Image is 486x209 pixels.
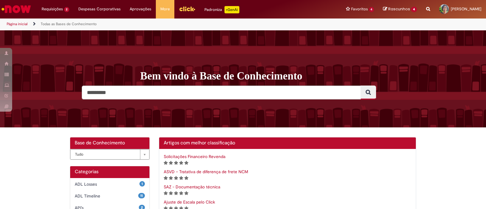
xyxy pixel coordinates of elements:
i: 4 [179,161,183,165]
i: 4 [179,191,183,195]
span: 4 [369,7,374,12]
span: Classificação de artigo - Somente leitura [164,175,188,180]
div: Padroniza [204,6,239,13]
i: 5 [184,161,188,165]
h2: Base de Conhecimento [75,140,145,146]
ul: Trilhas de página [5,19,320,30]
span: 1 [139,181,145,187]
span: ADL Losses [75,181,139,187]
a: Todas as Bases de Conhecimento [41,22,97,26]
span: Aprovações [130,6,151,12]
i: 2 [169,176,173,180]
span: Rascunhos [388,6,410,12]
span: 11 [138,193,145,198]
div: 11 ADL Timeline [70,190,149,202]
a: ASVD – Tratativa de diferença de frete NCM [164,169,248,174]
p: +GenAi [224,6,239,13]
input: Pesquisar [82,86,361,99]
i: 1 [164,191,168,195]
h1: Categorias [75,169,145,175]
span: Classificação de artigo - Somente leitura [164,160,188,165]
i: 2 [169,161,173,165]
i: 4 [179,176,183,180]
a: Tudo [70,149,149,160]
span: Favoritos [351,6,368,12]
i: 3 [174,161,178,165]
span: Despesas Corporativas [78,6,121,12]
button: Pesquisar [361,86,376,99]
a: Solicitações Financeiro Revenda [164,154,225,159]
span: 2 [64,7,69,12]
div: 1 ADL Losses [70,178,149,190]
span: Classificação de artigo - Somente leitura [164,190,188,196]
a: Ajuste de Escala pelo Click [164,199,215,205]
span: More [160,6,170,12]
i: 3 [174,176,178,180]
i: 5 [184,176,188,180]
span: ADL Timeline [75,193,138,199]
i: 3 [174,191,178,195]
i: 1 [164,161,168,165]
a: Página inicial [7,22,28,26]
span: 4 [411,7,417,12]
a: Rascunhos [383,6,417,12]
img: ServiceNow [1,3,32,15]
img: click_logo_yellow_360x200.png [179,4,195,13]
span: [PERSON_NAME] [451,6,481,12]
span: Requisições [42,6,63,12]
div: Bases de Conhecimento [70,149,149,160]
i: 1 [164,176,168,180]
h2: Artigos com melhor classificação [164,140,412,146]
h1: Bem vindo à Base de Conhecimento [140,70,421,83]
i: 5 [184,191,188,195]
i: 2 [169,191,173,195]
a: SAZ - Documentação técnica [164,184,220,190]
span: Tudo [75,150,137,159]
